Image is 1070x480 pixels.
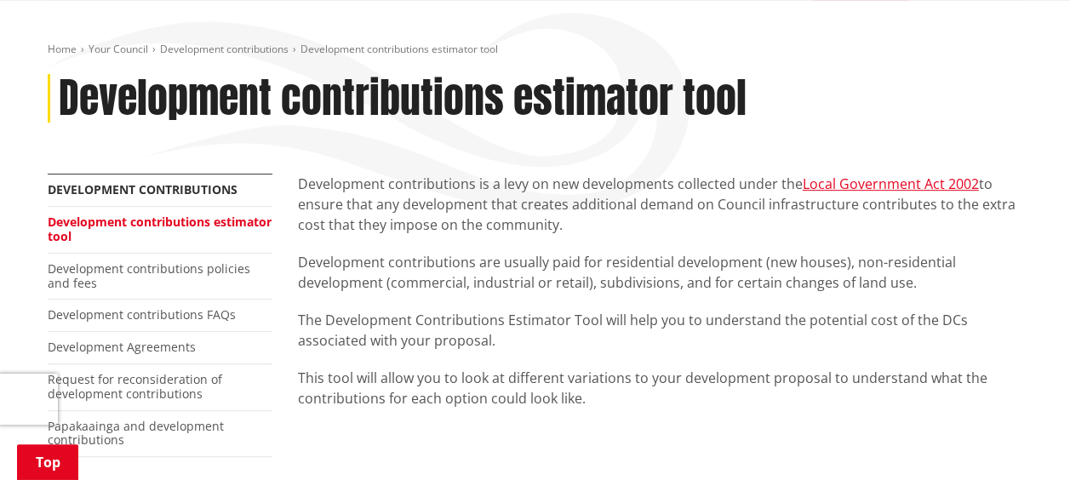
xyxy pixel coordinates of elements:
a: Development contributions policies and fees [48,260,250,291]
a: Development contributions estimator tool [48,214,272,244]
p: Development contributions are usually paid for residential development (new houses), non-resident... [298,252,1023,293]
h1: Development contributions estimator tool [59,74,747,123]
a: Development contributions FAQs [48,306,236,323]
a: Local Government Act 2002 [803,174,979,193]
span: Development contributions estimator tool [300,42,498,56]
a: Development contributions [160,42,289,56]
a: Development Agreements [48,339,196,355]
a: Your Council [89,42,148,56]
a: Request for reconsideration of development contributions [48,371,222,402]
nav: breadcrumb [48,43,1023,57]
a: Development contributions [48,181,237,197]
a: Home [48,42,77,56]
p: This tool will allow you to look at different variations to your development proposal to understa... [298,368,1023,409]
a: Top [17,444,78,480]
p: The Development Contributions Estimator Tool will help you to understand the potential cost of th... [298,310,1023,351]
p: Development contributions is a levy on new developments collected under the to ensure that any de... [298,174,1023,235]
a: Papakaainga and development contributions [48,418,224,449]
